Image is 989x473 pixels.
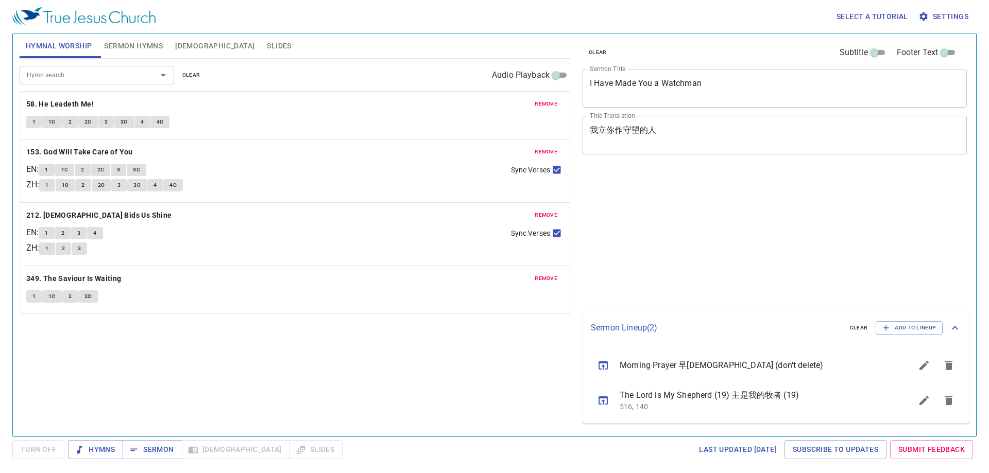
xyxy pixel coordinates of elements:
button: 349. The Saviour Is Waiting [26,272,123,285]
button: 4 [87,227,103,239]
b: 212. [DEMOGRAPHIC_DATA] Bids Us Shine [26,209,172,222]
span: 2 [69,292,72,301]
button: 3 [71,227,87,239]
a: Submit Feedback [890,440,973,459]
button: 153. God Will Take Care of You [26,146,134,159]
span: Footer Text [897,46,939,59]
button: remove [528,209,564,221]
button: 4 [134,116,150,128]
iframe: from-child [578,165,891,307]
button: 1C [42,116,62,128]
span: Add to Lineup [882,323,936,332]
button: 2 [56,242,71,255]
span: 4C [157,117,164,127]
span: 3 [105,117,108,127]
span: 3C [133,165,140,174]
button: 4C [163,179,183,191]
span: Select a tutorial [837,10,908,23]
p: 516, 140 [620,401,887,412]
span: 3 [78,244,81,253]
p: ZH : [26,179,39,191]
span: Slides [267,40,291,52]
span: clear [850,323,868,332]
button: 1C [56,179,75,191]
p: EN : [26,226,39,239]
button: 2C [92,179,111,191]
p: EN : [26,163,39,176]
button: Add to Lineup [876,321,943,335]
a: Subscribe to Updates [785,440,886,459]
span: 2 [62,244,65,253]
b: 153. God Will Take Care of You [26,146,133,159]
button: 2 [55,227,71,239]
span: Audio Playback [492,69,550,81]
button: clear [176,69,207,81]
textarea: I Have Made You a Watchman [590,78,960,98]
button: 2C [91,164,111,176]
button: 1 [39,179,55,191]
button: remove [528,146,564,158]
span: Hymnal Worship [26,40,92,52]
span: 4C [169,181,177,190]
span: Sync Verses [511,228,550,239]
button: 3 [111,164,126,176]
div: Sermon Lineup(2)clearAdd to Lineup [583,311,969,345]
span: 3 [117,181,121,190]
span: 2C [84,117,92,127]
span: 2C [84,292,92,301]
button: 1C [42,290,62,303]
span: 1 [32,292,36,301]
span: Sermon Hymns [104,40,163,52]
span: remove [535,274,557,283]
span: 2 [69,117,72,127]
button: 1 [26,116,42,128]
span: 1 [32,117,36,127]
span: The Lord is My Shepherd (19) 主是我的牧者 (19) [620,389,887,401]
button: Settings [916,7,973,26]
span: Sermon [131,443,174,456]
button: 4 [147,179,163,191]
span: 1 [45,181,48,190]
span: 1C [62,181,69,190]
span: 3C [133,181,141,190]
button: 212. [DEMOGRAPHIC_DATA] Bids Us Shine [26,209,174,222]
span: 4 [154,181,157,190]
span: Submit Feedback [898,443,965,456]
span: 2 [81,165,84,174]
button: Open [156,68,170,82]
button: 58. He Leadeth Me! [26,98,96,111]
button: 1 [39,242,55,255]
button: 3 [111,179,127,191]
span: 1C [61,165,69,174]
button: 2 [62,116,78,128]
button: 2 [62,290,78,303]
button: 1 [39,227,54,239]
span: Sync Verses [511,165,550,176]
span: 1 [45,229,48,238]
button: 1C [55,164,75,176]
span: Subtitle [840,46,868,59]
button: clear [583,46,613,59]
span: 2 [61,229,64,238]
button: 3 [72,242,87,255]
span: 3 [117,165,120,174]
button: 3 [98,116,114,128]
button: 2 [75,179,91,191]
b: 58. He Leadeth Me! [26,98,94,111]
span: 3 [77,229,80,238]
span: Settings [920,10,968,23]
button: Hymns [68,440,123,459]
button: remove [528,272,564,285]
span: 1C [48,117,56,127]
button: 1 [39,164,54,176]
span: Last updated [DATE] [699,443,777,456]
span: 1C [48,292,56,301]
span: [DEMOGRAPHIC_DATA] [175,40,254,52]
button: 3C [114,116,134,128]
button: Select a tutorial [832,7,912,26]
span: remove [535,99,557,109]
p: Sermon Lineup ( 2 ) [591,322,842,334]
span: 2C [97,165,105,174]
button: clear [844,322,874,334]
b: 349. The Saviour Is Waiting [26,272,122,285]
